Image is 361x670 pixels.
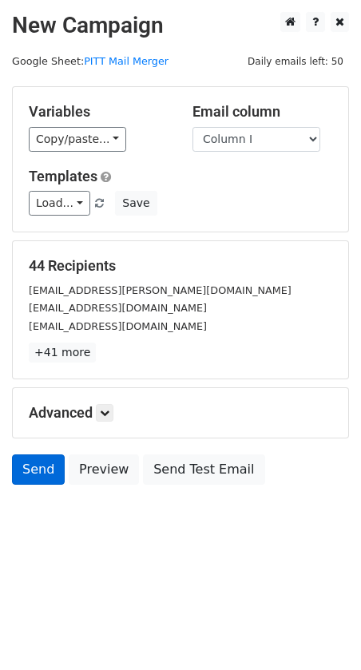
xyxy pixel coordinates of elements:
[29,191,90,216] a: Load...
[29,343,96,363] a: +41 more
[69,454,139,485] a: Preview
[12,12,349,39] h2: New Campaign
[29,404,332,422] h5: Advanced
[12,55,169,67] small: Google Sheet:
[84,55,169,67] a: PITT Mail Merger
[29,168,97,184] a: Templates
[143,454,264,485] a: Send Test Email
[29,320,207,332] small: [EMAIL_ADDRESS][DOMAIN_NAME]
[29,284,292,296] small: [EMAIL_ADDRESS][PERSON_NAME][DOMAIN_NAME]
[29,302,207,314] small: [EMAIL_ADDRESS][DOMAIN_NAME]
[12,454,65,485] a: Send
[29,257,332,275] h5: 44 Recipients
[192,103,332,121] h5: Email column
[242,55,349,67] a: Daily emails left: 50
[242,53,349,70] span: Daily emails left: 50
[115,191,157,216] button: Save
[29,127,126,152] a: Copy/paste...
[29,103,169,121] h5: Variables
[281,593,361,670] iframe: Chat Widget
